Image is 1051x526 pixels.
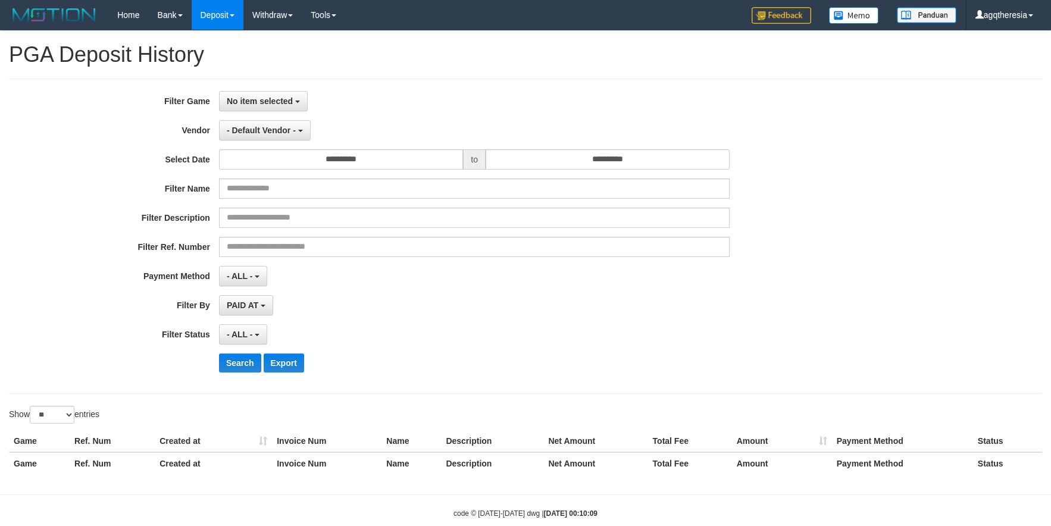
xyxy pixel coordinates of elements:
th: Invoice Num [272,452,381,474]
th: Created at [155,430,272,452]
img: Button%20Memo.svg [829,7,879,24]
span: to [463,149,486,170]
button: Export [264,353,304,372]
h1: PGA Deposit History [9,43,1042,67]
th: Status [973,430,1042,452]
span: - ALL - [227,330,253,339]
button: - Default Vendor - [219,120,311,140]
th: Payment Method [832,430,973,452]
select: Showentries [30,406,74,424]
button: - ALL - [219,266,267,286]
img: panduan.png [897,7,956,23]
button: - ALL - [219,324,267,345]
strong: [DATE] 00:10:09 [544,509,598,518]
th: Game [9,430,70,452]
th: Name [381,452,441,474]
small: code © [DATE]-[DATE] dwg | [453,509,598,518]
span: - Default Vendor - [227,126,296,135]
th: Invoice Num [272,430,381,452]
th: Ref. Num [70,452,155,474]
th: Status [973,452,1042,474]
label: Show entries [9,406,99,424]
span: PAID AT [227,300,258,310]
span: - ALL - [227,271,253,281]
button: No item selected [219,91,308,111]
th: Ref. Num [70,430,155,452]
th: Description [441,430,543,452]
th: Net Amount [543,430,648,452]
th: Amount [732,430,832,452]
button: Search [219,353,261,372]
th: Game [9,452,70,474]
th: Net Amount [543,452,648,474]
img: MOTION_logo.png [9,6,99,24]
span: No item selected [227,96,293,106]
th: Total Fee [648,430,732,452]
th: Total Fee [648,452,732,474]
th: Description [441,452,543,474]
th: Amount [732,452,832,474]
img: Feedback.jpg [752,7,811,24]
th: Created at [155,452,272,474]
th: Payment Method [832,452,973,474]
button: PAID AT [219,295,273,315]
th: Name [381,430,441,452]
